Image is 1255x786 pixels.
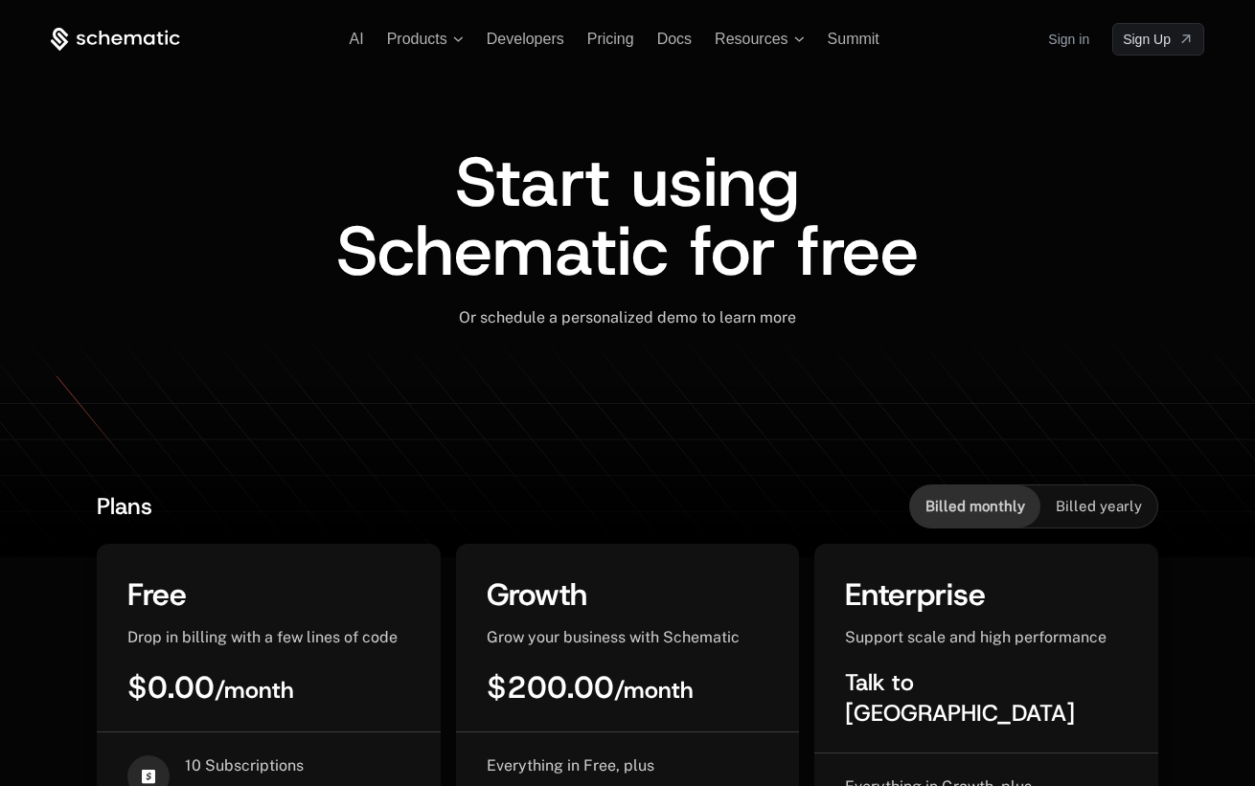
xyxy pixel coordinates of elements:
[215,675,294,706] sub: / month
[487,667,694,707] span: $200.00
[715,31,787,48] span: Resources
[925,497,1025,516] span: Billed monthly
[487,756,654,775] span: Everything in Free, plus
[1056,497,1142,516] span: Billed yearly
[1048,24,1089,55] a: Sign in
[828,31,879,47] a: Summit
[336,136,919,297] span: Start using Schematic for free
[127,628,398,646] span: Drop in billing with a few lines of code
[487,628,740,646] span: Grow your business with Schematic
[97,491,152,522] span: Plans
[350,31,364,47] a: AI
[614,675,694,706] sub: / month
[387,31,447,48] span: Products
[587,31,634,47] a: Pricing
[1123,30,1171,49] span: Sign Up
[459,308,796,326] span: Or schedule a personalized demo to learn more
[487,574,587,615] span: Growth
[845,574,986,615] span: Enterprise
[657,31,692,47] a: Docs
[1112,23,1204,56] a: [object Object]
[185,755,410,776] span: 10 Subscriptions
[487,31,564,47] a: Developers
[845,628,1107,646] span: Support scale and high performance
[127,574,187,615] span: Free
[845,667,1075,729] span: Talk to [GEOGRAPHIC_DATA]
[127,667,294,707] span: $0.00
